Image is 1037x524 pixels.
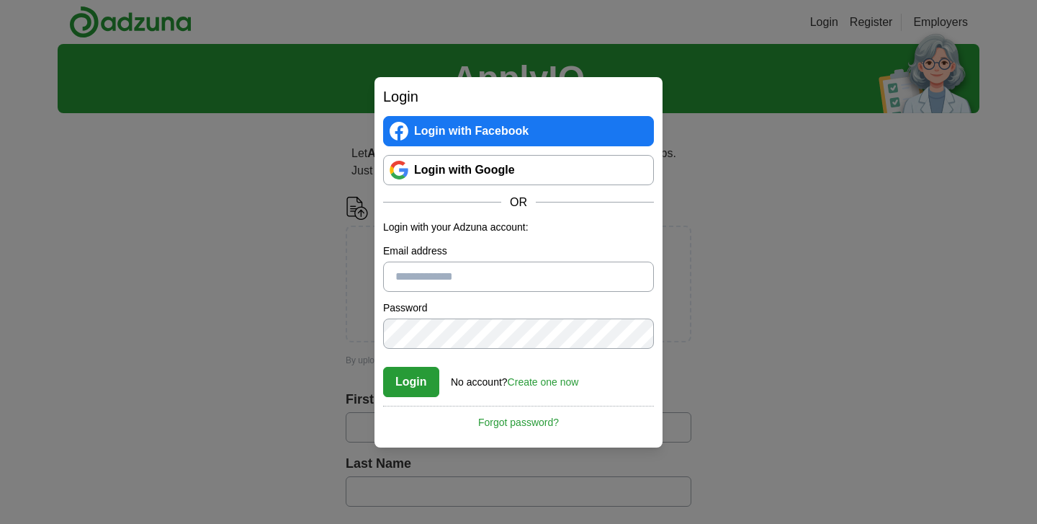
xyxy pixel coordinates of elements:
a: Create one now [508,376,579,388]
label: Password [383,301,654,316]
a: Forgot password? [383,406,654,430]
label: Email address [383,244,654,259]
span: OR [501,194,536,211]
a: Login with Facebook [383,116,654,146]
h2: Login [383,86,654,107]
p: Login with your Adzuna account: [383,220,654,235]
div: No account? [451,366,578,390]
a: Login with Google [383,155,654,185]
button: Login [383,367,439,397]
